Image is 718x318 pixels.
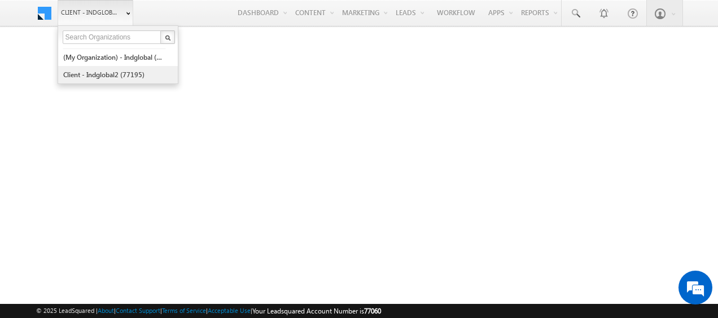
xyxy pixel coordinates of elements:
textarea: Type your message and hit 'Enter' [15,104,206,235]
div: Minimize live chat window [185,6,212,33]
a: (My Organization) - indglobal (48060) [63,48,166,66]
span: Your Leadsquared Account Number is [252,307,381,315]
a: Terms of Service [162,307,206,314]
input: Search Organizations [63,30,162,44]
img: d_60004797649_company_0_60004797649 [19,59,47,74]
a: About [98,307,114,314]
div: Chat with us now [59,59,190,74]
a: Client - indglobal2 (77195) [63,66,166,83]
span: © 2025 LeadSquared | | | | | [36,306,381,316]
span: Client - indglobal1 (77060) [61,7,120,18]
a: Contact Support [116,307,160,314]
em: Start Chat [154,244,205,259]
img: Search [165,35,170,41]
a: Acceptable Use [208,307,251,314]
span: 77060 [364,307,381,315]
